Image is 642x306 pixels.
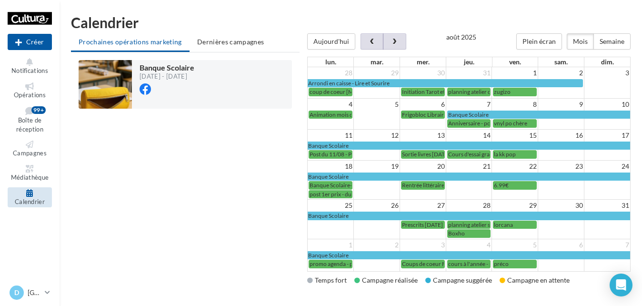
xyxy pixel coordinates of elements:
div: Temps fort [307,275,347,285]
th: mer. [400,57,446,67]
p: [GEOGRAPHIC_DATA] [28,288,41,297]
span: planning atelier du mois d'aout - post du 31/07 [448,88,563,95]
span: Banque Scolaire [308,212,349,219]
span: zugizo [494,88,511,95]
span: Notifications [11,67,48,74]
a: Frigobloc Librairie [401,111,445,119]
span: Anniversaire - post du 7/08 [448,120,515,127]
span: préco [494,260,509,267]
td: 5 [354,99,400,111]
div: 99+ [31,106,46,114]
td: 31 [584,200,630,212]
a: la kk pop [493,150,537,158]
a: Arrondi en caisse - Lire et Sourire [308,79,583,87]
span: Post du 11/08 - Promo puzzle [310,151,383,158]
span: promo agenda - post 1/09 [310,260,373,267]
span: coup de coeur [MEDICAL_DATA] - post du 28/07 [310,88,431,95]
td: 14 [446,130,492,142]
a: promo agenda - post 1/09 [309,260,352,268]
span: post 1er prix - du 18/08 [310,191,368,198]
div: Campagne suggérée [425,275,492,285]
td: 7 [446,99,492,111]
th: lun. [308,57,354,67]
div: Campagne en attente [500,275,570,285]
button: Créer [8,34,52,50]
button: Aujourd'hui [307,33,355,50]
td: 10 [584,99,630,111]
td: 27 [400,200,446,212]
th: jeu. [446,57,492,67]
td: 3 [584,67,630,79]
td: 1 [308,239,354,251]
div: Nouvelle campagne [8,34,52,50]
a: Sortie livres [DATE] (LJ) [401,150,445,158]
td: 15 [492,130,538,142]
td: 25 [308,200,354,212]
span: vnyl po chère [494,120,527,127]
td: 26 [354,200,400,212]
a: Banque Scolaire [308,251,630,259]
span: Opérations [14,91,46,99]
span: D [14,288,19,297]
td: 30 [400,67,446,79]
span: Prochaines opérations marketing [79,38,182,46]
a: cours à l'année - post du 4/08 [447,260,491,268]
a: préco [493,260,537,268]
span: Rentrée littéraire 2025 [402,182,459,189]
span: Banque Scolaire [308,142,349,149]
td: 17 [584,130,630,142]
th: dim. [584,57,630,67]
span: cours à l'année - post du 4/08 [448,260,521,267]
td: 4 [446,239,492,251]
td: 30 [538,200,584,212]
td: 16 [538,130,584,142]
div: Campagne réalisée [354,275,418,285]
a: lorcana [493,221,537,229]
a: Boxho [447,229,491,237]
span: Banque Scolaire [308,173,349,180]
td: 28 [446,200,492,212]
a: D [GEOGRAPHIC_DATA] [8,284,52,302]
a: Coups de coeur Flavien [401,260,445,268]
td: 4 [308,99,354,111]
span: Banque Scolaire [448,111,489,118]
span: Banque Scolaire [308,252,349,259]
a: Banque Scolaire [447,111,630,119]
span: Sortie livres [DATE] (LJ) [402,151,460,158]
td: 18 [308,161,354,173]
td: 28 [308,67,354,79]
a: planning atelier septembre - post du 28/08 [447,221,491,229]
td: 24 [584,161,630,173]
a: Animation mois d'aout - post du 4/08 [309,111,352,119]
span: Banque Scolaire [140,63,194,72]
span: planning atelier septembre - post du 28/08 [448,221,553,228]
td: 29 [492,200,538,212]
td: 21 [446,161,492,173]
td: 9 [538,99,584,111]
a: Initiation Tarot et cartomancie Julien EP (Livre) [401,88,445,96]
td: 11 [308,130,354,142]
td: 23 [538,161,584,173]
td: 7 [584,239,630,251]
span: Médiathèque [11,173,49,181]
span: lorcana [494,221,513,228]
a: Prescrits [DATE] [401,221,445,229]
th: sam. [538,57,584,67]
td: 2 [354,239,400,251]
td: 20 [400,161,446,173]
span: la kk pop [494,151,516,158]
span: Coups de coeur Flavien [402,260,460,267]
span: Calendrier [15,198,45,205]
a: Anniversaire - post du 7/08 [447,119,491,127]
div: [DATE] - [DATE] [140,73,194,80]
a: Médiathèque [8,163,52,184]
span: 6.99€ [494,182,509,189]
span: Boxho [448,230,465,237]
a: Cours d'essai gratuit - post du 14/08 [447,150,491,158]
td: 5 [492,239,538,251]
span: Campagnes [13,150,47,157]
span: Boîte de réception [16,117,43,133]
td: 8 [492,99,538,111]
td: 12 [354,130,400,142]
span: Animation mois d'aout - post du 4/08 [310,111,401,118]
